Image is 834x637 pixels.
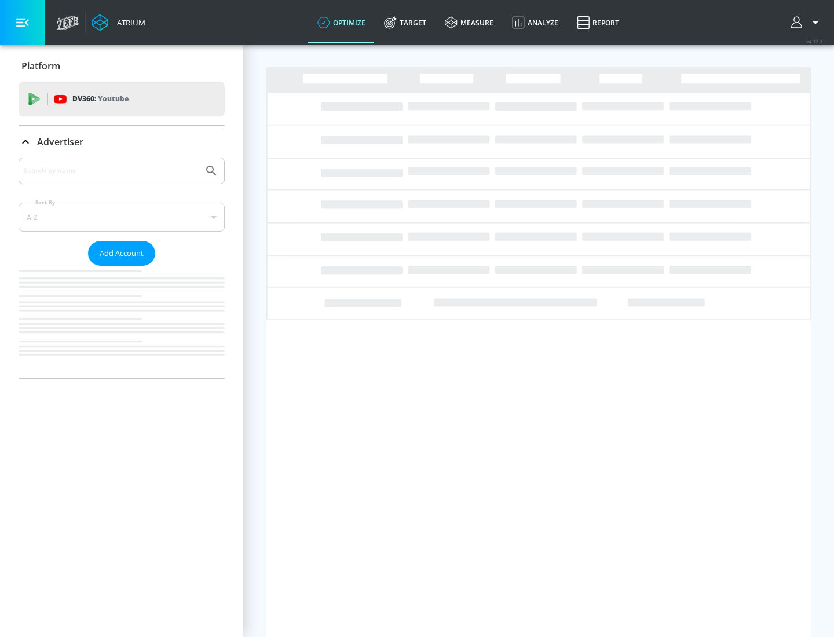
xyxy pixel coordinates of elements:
a: optimize [308,2,375,43]
p: Youtube [98,93,129,105]
a: Atrium [92,14,145,31]
div: Atrium [112,17,145,28]
p: Advertiser [37,136,83,148]
p: DV360: [72,93,129,105]
a: Analyze [503,2,568,43]
div: DV360: Youtube [19,82,225,116]
div: Platform [19,50,225,82]
div: A-Z [19,203,225,232]
label: Sort By [33,199,58,206]
div: Advertiser [19,126,225,158]
a: Report [568,2,628,43]
p: Platform [21,60,60,72]
span: Add Account [100,247,144,260]
button: Add Account [88,241,155,266]
span: v 4.32.0 [806,38,822,45]
a: measure [436,2,503,43]
div: Advertiser [19,158,225,378]
input: Search by name [23,163,199,178]
nav: list of Advertiser [19,266,225,378]
a: Target [375,2,436,43]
